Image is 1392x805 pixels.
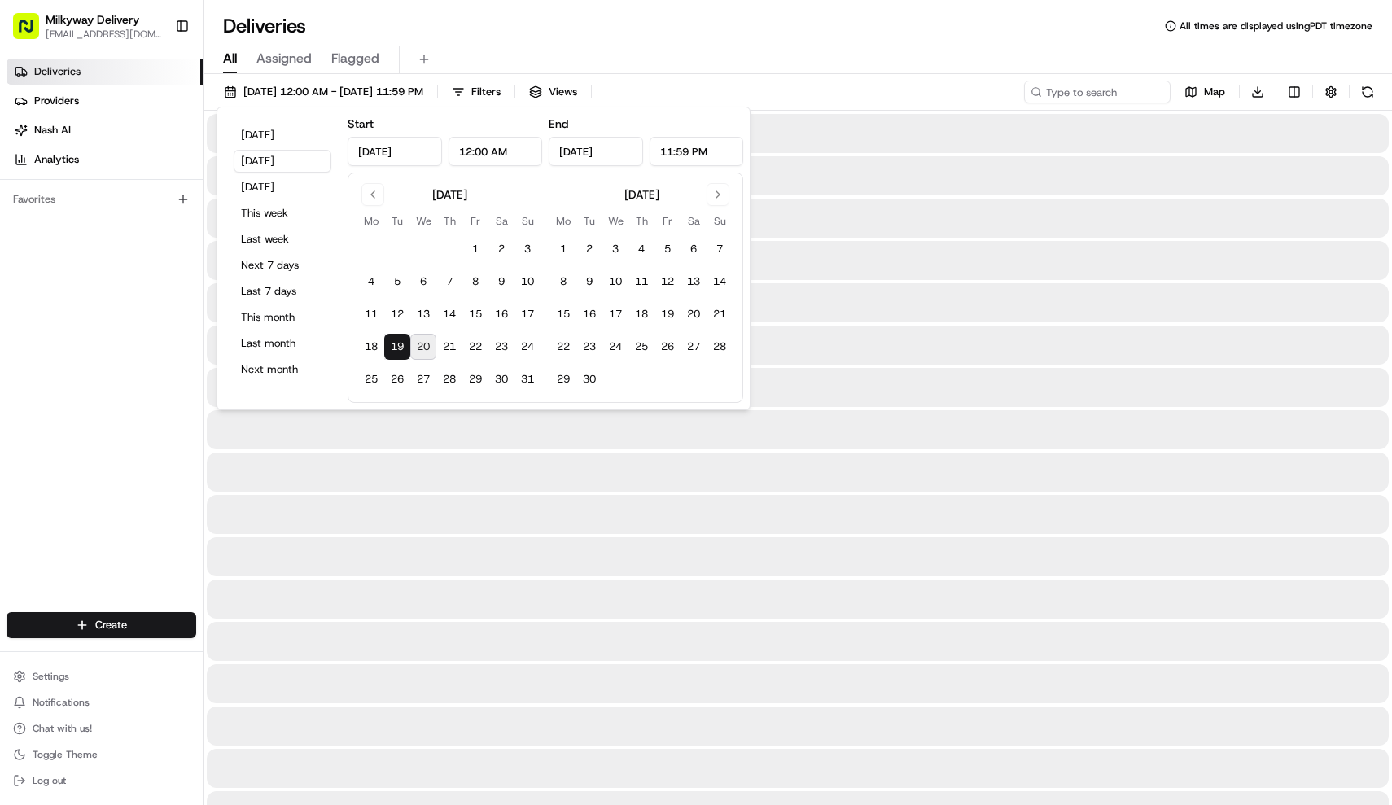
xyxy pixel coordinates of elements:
button: 20 [410,334,436,360]
button: Go to previous month [361,183,384,206]
div: 💻 [138,365,151,378]
button: 7 [436,269,462,295]
div: Past conversations [16,212,109,225]
th: Tuesday [576,212,602,230]
span: Flagged [331,49,379,68]
span: [DATE] [144,252,177,265]
button: See all [252,208,296,228]
button: 8 [462,269,488,295]
button: 13 [681,269,707,295]
button: 27 [681,334,707,360]
div: 📗 [16,365,29,378]
a: Nash AI [7,117,203,143]
span: [DATE] 12:00 AM - [DATE] 11:59 PM [243,85,423,99]
span: Views [549,85,577,99]
button: 17 [602,301,628,327]
button: Log out [7,769,196,792]
button: 16 [488,301,514,327]
button: 26 [384,366,410,392]
button: 30 [488,366,514,392]
label: Start [348,116,374,131]
button: 2 [576,236,602,262]
button: 18 [358,334,384,360]
button: 21 [707,301,733,327]
button: 19 [384,334,410,360]
button: 15 [550,301,576,327]
button: 11 [628,269,654,295]
button: 3 [514,236,541,262]
button: 5 [654,236,681,262]
button: 6 [410,269,436,295]
button: 11 [358,301,384,327]
img: Masood Aslam [16,237,42,263]
button: 19 [654,301,681,327]
input: Date [348,137,442,166]
input: Clear [42,105,269,122]
th: Tuesday [384,212,410,230]
th: Sunday [707,212,733,230]
button: Next 7 days [234,254,331,277]
button: 12 [654,269,681,295]
button: 20 [681,301,707,327]
div: Favorites [7,186,196,212]
span: API Documentation [154,364,261,380]
button: [DATE] [234,150,331,173]
a: Deliveries [7,59,203,85]
div: We're available if you need us! [73,172,224,185]
th: Monday [358,212,384,230]
span: Filters [471,85,501,99]
button: 29 [462,366,488,392]
button: 9 [576,269,602,295]
span: Chat with us! [33,722,92,735]
th: Friday [654,212,681,230]
th: Monday [550,212,576,230]
button: Last week [234,228,331,251]
a: Providers [7,88,203,114]
button: 22 [462,334,488,360]
p: Welcome 👋 [16,65,296,91]
img: 1736555255976-a54dd68f-1ca7-489b-9aae-adbdc363a1c4 [16,155,46,185]
span: Analytics [34,152,79,167]
button: [DATE] 12:00 AM - [DATE] 11:59 PM [217,81,431,103]
button: Views [522,81,584,103]
img: 1736555255976-a54dd68f-1ca7-489b-9aae-adbdc363a1c4 [33,253,46,266]
button: Milkyway Delivery [46,11,139,28]
button: Last month [234,332,331,355]
th: Saturday [681,212,707,230]
button: 25 [628,334,654,360]
a: Powered byPylon [115,403,197,416]
button: 21 [436,334,462,360]
div: [DATE] [432,186,467,203]
button: 29 [550,366,576,392]
button: This month [234,306,331,329]
span: Providers [34,94,79,108]
button: Milkyway Delivery[EMAIL_ADDRESS][DOMAIN_NAME] [7,7,169,46]
button: Settings [7,665,196,688]
span: All [223,49,237,68]
input: Time [650,137,744,166]
button: Go to next month [707,183,729,206]
button: Chat with us! [7,717,196,740]
img: 9188753566659_6852d8bf1fb38e338040_72.png [34,155,63,185]
a: Analytics [7,147,203,173]
button: Next month [234,358,331,381]
span: • [54,296,59,309]
button: 14 [707,269,733,295]
button: 6 [681,236,707,262]
button: Refresh [1356,81,1379,103]
button: 10 [514,269,541,295]
button: 10 [602,269,628,295]
span: [EMAIL_ADDRESS][DOMAIN_NAME] [46,28,162,41]
button: Map [1177,81,1232,103]
button: 25 [358,366,384,392]
span: Nash AI [34,123,71,138]
button: 28 [707,334,733,360]
button: 5 [384,269,410,295]
button: 26 [654,334,681,360]
span: Log out [33,774,66,787]
label: End [549,116,568,131]
input: Date [549,137,643,166]
th: Thursday [436,212,462,230]
button: 2 [488,236,514,262]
